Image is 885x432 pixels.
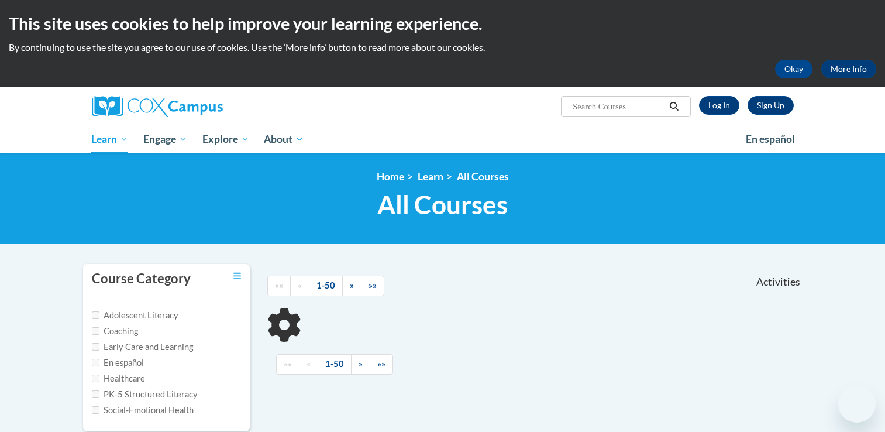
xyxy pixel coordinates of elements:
[361,276,384,296] a: End
[377,189,508,220] span: All Courses
[821,60,876,78] a: More Info
[92,341,193,354] label: Early Care and Learning
[92,390,99,398] input: Checkbox for Options
[377,170,404,183] a: Home
[233,270,241,283] a: Toggle collapse
[457,170,509,183] a: All Courses
[92,372,145,385] label: Healthcare
[202,132,249,146] span: Explore
[143,132,187,146] span: Engage
[351,354,370,375] a: Next
[92,325,138,338] label: Coaching
[418,170,443,183] a: Learn
[256,126,311,153] a: About
[298,280,302,290] span: «
[290,276,309,296] a: Previous
[92,270,191,288] h3: Course Category
[92,327,99,335] input: Checkbox for Options
[775,60,812,78] button: Okay
[92,375,99,382] input: Checkbox for Options
[92,343,99,351] input: Checkbox for Options
[571,100,665,114] input: Search Courses
[136,126,195,153] a: Engage
[92,96,314,117] a: Cox Campus
[92,356,144,369] label: En español
[350,280,354,290] span: »
[264,132,304,146] span: About
[748,96,794,115] a: Register
[370,354,393,375] a: End
[92,388,198,401] label: PK-5 Structured Literacy
[92,309,178,322] label: Adolescent Literacy
[369,280,377,290] span: »»
[284,359,292,369] span: ««
[195,126,257,153] a: Explore
[92,311,99,319] input: Checkbox for Options
[92,404,194,417] label: Social-Emotional Health
[342,276,361,296] a: Next
[299,354,318,375] a: Previous
[309,276,343,296] a: 1-50
[838,385,876,423] iframe: Button to launch messaging window
[9,41,876,54] p: By continuing to use the site you agree to our use of cookies. Use the ‘More info’ button to read...
[92,359,99,366] input: Checkbox for Options
[275,280,283,290] span: ««
[91,132,128,146] span: Learn
[699,96,739,115] a: Log In
[267,276,291,296] a: Begining
[9,12,876,35] h2: This site uses cookies to help improve your learning experience.
[307,359,311,369] span: «
[359,359,363,369] span: »
[74,126,811,153] div: Main menu
[746,133,795,145] span: En español
[738,127,803,152] a: En español
[318,354,352,375] a: 1-50
[756,276,800,289] span: Activities
[92,96,223,117] img: Cox Campus
[84,126,136,153] a: Learn
[92,406,99,414] input: Checkbox for Options
[377,359,385,369] span: »»
[665,100,683,114] button: Search
[276,354,299,375] a: Begining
